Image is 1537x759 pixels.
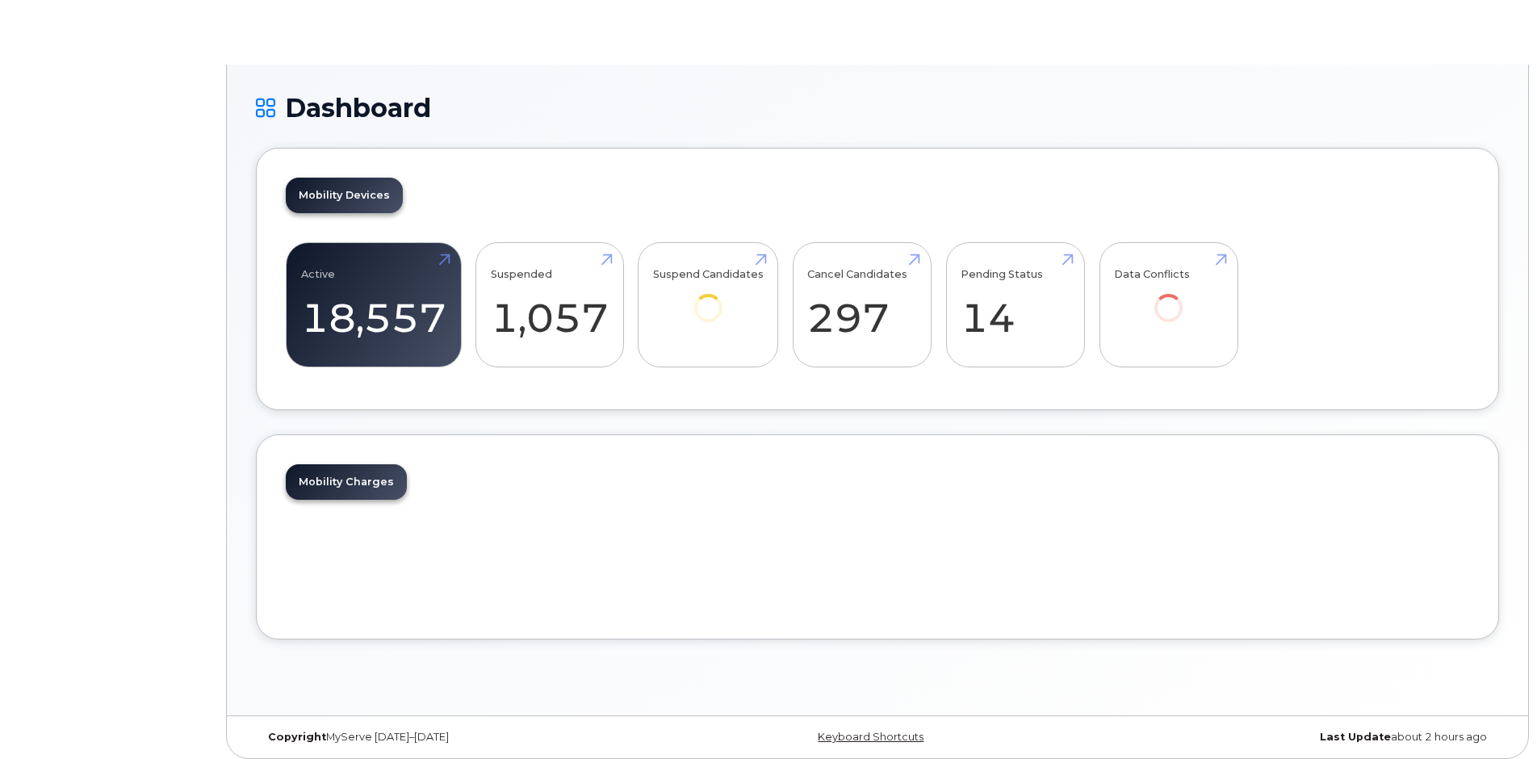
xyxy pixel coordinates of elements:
a: Cancel Candidates 297 [807,252,916,359]
a: Mobility Devices [286,178,403,213]
div: MyServe [DATE]–[DATE] [256,731,670,744]
div: about 2 hours ago [1085,731,1499,744]
strong: Copyright [268,731,326,743]
a: Suspend Candidates [653,252,764,345]
strong: Last Update [1320,731,1391,743]
a: Pending Status 14 [961,252,1070,359]
h1: Dashboard [256,94,1499,122]
a: Keyboard Shortcuts [818,731,923,743]
a: Mobility Charges [286,464,407,500]
a: Data Conflicts [1114,252,1223,345]
a: Active 18,557 [301,252,446,359]
a: Suspended 1,057 [491,252,609,359]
